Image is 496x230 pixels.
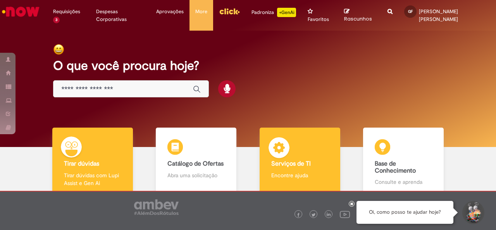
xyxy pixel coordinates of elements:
[271,160,311,168] b: Serviços de TI
[134,199,179,215] img: logo_footer_ambev_rotulo_gray.png
[271,171,329,179] p: Encontre ajuda
[64,171,121,187] p: Tirar dúvidas com Lupi Assist e Gen Ai
[375,178,432,186] p: Consulte e aprenda
[312,213,315,217] img: logo_footer_twitter.png
[408,9,413,14] span: GF
[41,128,145,195] a: Tirar dúvidas Tirar dúvidas com Lupi Assist e Gen Ai
[219,5,240,17] img: click_logo_yellow_360x200.png
[340,209,350,219] img: logo_footer_youtube.png
[375,160,416,175] b: Base de Conhecimento
[352,128,456,195] a: Base de Conhecimento Consulte e aprenda
[1,4,41,19] img: ServiceNow
[167,171,225,179] p: Abra uma solicitação
[419,8,458,22] span: [PERSON_NAME] [PERSON_NAME]
[277,8,296,17] p: +GenAi
[53,59,443,73] h2: O que você procura hoje?
[96,8,145,23] span: Despesas Corporativas
[53,8,80,16] span: Requisições
[344,8,376,22] a: Rascunhos
[344,15,372,22] span: Rascunhos
[251,8,296,17] div: Padroniza
[195,8,207,16] span: More
[296,213,300,217] img: logo_footer_facebook.png
[167,160,224,168] b: Catálogo de Ofertas
[356,201,453,224] div: Oi, como posso te ajudar hoje?
[145,128,248,195] a: Catálogo de Ofertas Abra uma solicitação
[156,8,184,16] span: Aprovações
[327,213,331,217] img: logo_footer_linkedin.png
[248,128,352,195] a: Serviços de TI Encontre ajuda
[461,201,484,224] button: Iniciar Conversa de Suporte
[53,17,60,23] span: 3
[53,44,64,55] img: happy-face.png
[308,16,329,23] span: Favoritos
[64,160,99,168] b: Tirar dúvidas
